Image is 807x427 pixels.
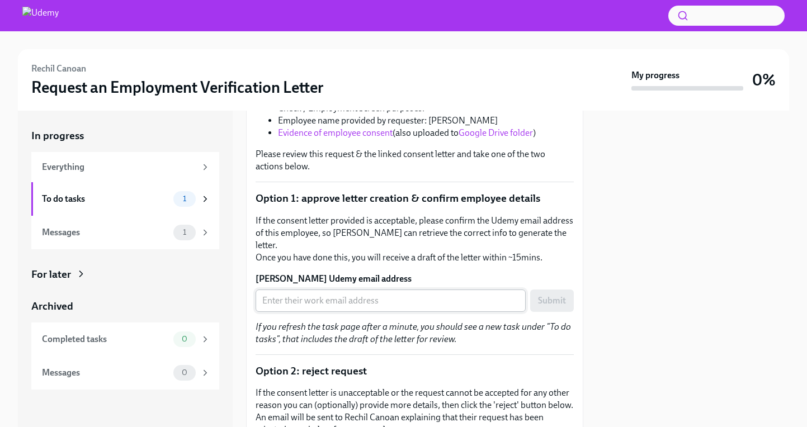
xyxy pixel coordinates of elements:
span: 1 [176,228,193,236]
h3: Request an Employment Verification Letter [31,77,324,97]
strong: My progress [631,69,679,82]
a: In progress [31,129,219,143]
a: Everything [31,152,219,182]
div: Completed tasks [42,333,169,345]
p: Option 1: approve letter creation & confirm employee details [256,191,574,206]
em: If you refresh the task page after a minute, you should see a new task under "To do tasks", that ... [256,321,571,344]
li: Employee name provided by requester: [PERSON_NAME] [278,115,574,127]
h3: 0% [752,70,776,90]
p: Option 2: reject request [256,364,574,378]
a: To do tasks1 [31,182,219,216]
a: Evidence of employee consent [278,127,393,138]
div: Everything [42,161,196,173]
div: Messages [42,226,169,239]
p: Please review this request & the linked consent letter and take one of the two actions below. [256,148,574,173]
h6: Rechil Canoan [31,63,86,75]
span: 0 [175,335,194,343]
p: If the consent letter provided is acceptable, please confirm the Udemy email address of this empl... [256,215,574,264]
a: Messages1 [31,216,219,249]
a: Google Drive folder [459,127,533,138]
li: (also uploaded to ) [278,127,574,139]
a: Archived [31,299,219,314]
span: 0 [175,368,194,377]
label: [PERSON_NAME] Udemy email address [256,273,574,285]
div: To do tasks [42,193,169,205]
a: Messages0 [31,356,219,390]
span: 1 [176,194,193,203]
a: Completed tasks0 [31,322,219,356]
div: Messages [42,367,169,379]
img: Udemy [22,7,59,25]
input: Enter their work email address [256,290,526,312]
a: For later [31,267,219,282]
div: For later [31,267,71,282]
